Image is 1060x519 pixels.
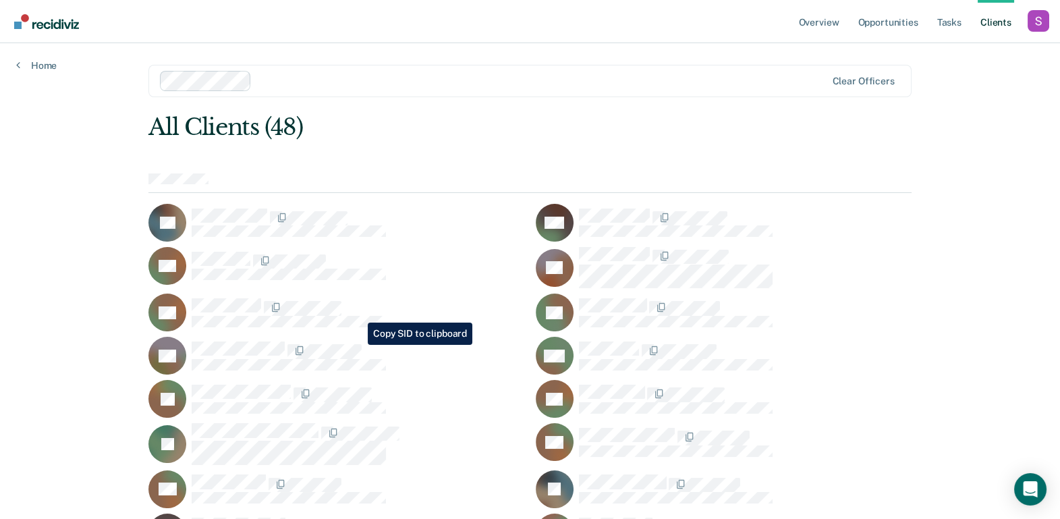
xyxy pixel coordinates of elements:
button: Profile dropdown button [1028,10,1049,32]
div: All Clients (48) [148,113,758,141]
div: Open Intercom Messenger [1014,473,1047,506]
a: Home [16,59,57,72]
img: Recidiviz [14,14,79,29]
div: Clear officers [833,76,895,87]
